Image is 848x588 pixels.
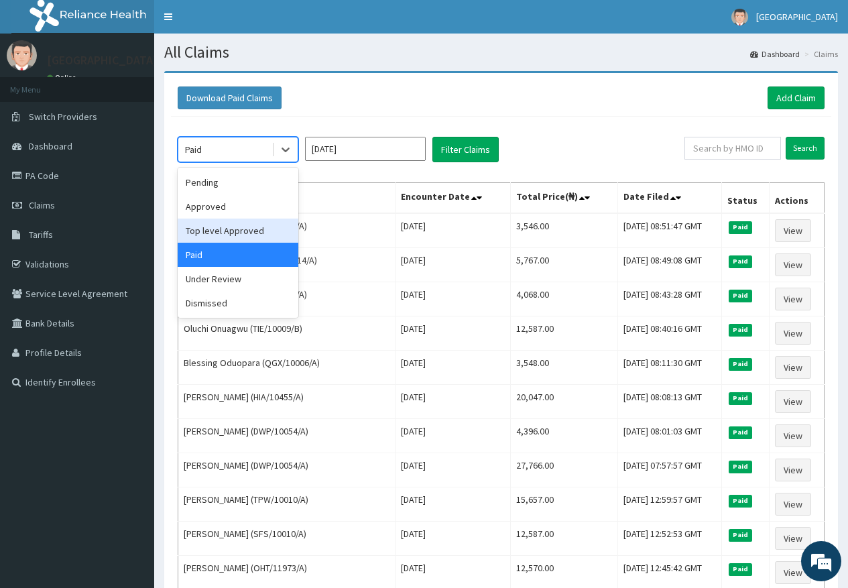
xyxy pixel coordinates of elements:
[801,48,838,60] li: Claims
[178,291,298,315] div: Dismissed
[511,316,618,351] td: 12,587.00
[768,86,825,109] a: Add Claim
[618,351,721,385] td: [DATE] 08:11:30 GMT
[775,219,811,242] a: View
[618,316,721,351] td: [DATE] 08:40:16 GMT
[511,419,618,453] td: 4,396.00
[178,487,396,522] td: [PERSON_NAME] (TPW/10010/A)
[178,419,396,453] td: [PERSON_NAME] (DWP/10054/A)
[729,290,753,302] span: Paid
[618,453,721,487] td: [DATE] 07:57:57 GMT
[618,183,721,214] th: Date Filed
[395,419,511,453] td: [DATE]
[395,316,511,351] td: [DATE]
[618,248,721,282] td: [DATE] 08:49:08 GMT
[395,453,511,487] td: [DATE]
[750,48,800,60] a: Dashboard
[305,137,426,161] input: Select Month and Year
[178,267,298,291] div: Under Review
[729,358,753,370] span: Paid
[511,385,618,419] td: 20,047.00
[729,461,753,473] span: Paid
[511,282,618,316] td: 4,068.00
[7,40,37,70] img: User Image
[729,324,753,336] span: Paid
[770,183,825,214] th: Actions
[178,170,298,194] div: Pending
[47,73,79,82] a: Online
[178,86,282,109] button: Download Paid Claims
[775,390,811,413] a: View
[775,493,811,516] a: View
[775,356,811,379] a: View
[178,522,396,556] td: [PERSON_NAME] (SFS/10010/A)
[29,199,55,211] span: Claims
[729,563,753,575] span: Paid
[511,213,618,248] td: 3,546.00
[78,169,185,304] span: We're online!
[29,229,53,241] span: Tariffs
[47,54,158,66] p: [GEOGRAPHIC_DATA]
[729,255,753,268] span: Paid
[164,44,838,61] h1: All Claims
[729,221,753,233] span: Paid
[185,143,202,156] div: Paid
[25,67,54,101] img: d_794563401_company_1708531726252_794563401
[756,11,838,23] span: [GEOGRAPHIC_DATA]
[775,424,811,447] a: View
[70,75,225,93] div: Chat with us now
[511,522,618,556] td: 12,587.00
[618,487,721,522] td: [DATE] 12:59:57 GMT
[618,282,721,316] td: [DATE] 08:43:28 GMT
[395,385,511,419] td: [DATE]
[178,385,396,419] td: [PERSON_NAME] (HIA/10455/A)
[775,253,811,276] a: View
[178,453,396,487] td: [PERSON_NAME] (DWP/10054/A)
[729,426,753,438] span: Paid
[511,453,618,487] td: 27,766.00
[618,385,721,419] td: [DATE] 08:08:13 GMT
[395,487,511,522] td: [DATE]
[178,194,298,219] div: Approved
[178,243,298,267] div: Paid
[29,140,72,152] span: Dashboard
[618,213,721,248] td: [DATE] 08:51:47 GMT
[511,248,618,282] td: 5,767.00
[684,137,781,160] input: Search by HMO ID
[775,459,811,481] a: View
[178,219,298,243] div: Top level Approved
[511,487,618,522] td: 15,657.00
[395,351,511,385] td: [DATE]
[178,316,396,351] td: Oluchi Onuagwu (TIE/10009/B)
[7,366,255,413] textarea: Type your message and hit 'Enter'
[775,527,811,550] a: View
[731,9,748,25] img: User Image
[786,137,825,160] input: Search
[775,288,811,310] a: View
[721,183,769,214] th: Status
[511,351,618,385] td: 3,548.00
[729,529,753,541] span: Paid
[618,419,721,453] td: [DATE] 08:01:03 GMT
[511,183,618,214] th: Total Price(₦)
[395,213,511,248] td: [DATE]
[775,322,811,345] a: View
[729,495,753,507] span: Paid
[395,248,511,282] td: [DATE]
[395,522,511,556] td: [DATE]
[29,111,97,123] span: Switch Providers
[618,522,721,556] td: [DATE] 12:52:53 GMT
[432,137,499,162] button: Filter Claims
[178,351,396,385] td: Blessing Oduopara (QGX/10006/A)
[729,392,753,404] span: Paid
[395,282,511,316] td: [DATE]
[775,561,811,584] a: View
[395,183,511,214] th: Encounter Date
[220,7,252,39] div: Minimize live chat window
